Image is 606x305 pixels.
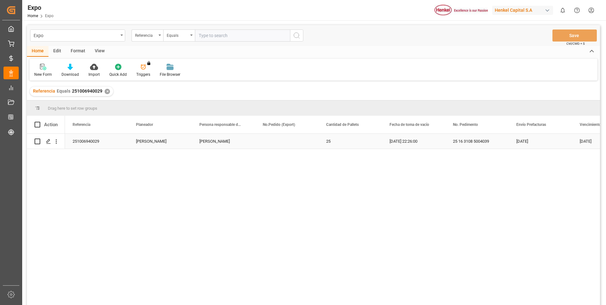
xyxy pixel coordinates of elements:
span: 251006940029 [72,88,102,94]
button: Henkel Capital S.A [492,4,556,16]
div: 25 16 3108 5004039 [445,134,509,149]
div: Format [66,46,90,57]
div: Referencia [135,31,157,38]
div: 251006940029 [65,134,128,149]
span: Ctrl/CMD + S [566,41,585,46]
div: New Form [34,72,52,77]
div: 25 [319,134,382,149]
button: search button [290,29,303,42]
span: Vencimiento [580,122,601,127]
span: Drag here to set row groups [48,106,97,111]
div: Press SPACE to select this row. [27,134,65,149]
span: Fecha de toma de vacío [390,122,429,127]
div: ✕ [105,89,110,94]
span: Persona responsable de seguimiento [199,122,242,127]
div: Expo [28,3,54,12]
button: Help Center [570,3,584,17]
span: No. Pedimento [453,122,478,127]
div: [PERSON_NAME] [192,134,255,149]
div: Edit [48,46,66,57]
button: show 0 new notifications [556,3,570,17]
button: open menu [30,29,125,42]
div: Henkel Capital S.A [492,6,553,15]
div: View [90,46,109,57]
div: Expo [34,31,118,39]
span: Cantidad de Pallets [326,122,359,127]
img: Henkel%20logo.jpg_1689854090.jpg [435,5,488,16]
span: Referencia [33,88,55,94]
span: Planeador [136,122,153,127]
div: Download [61,72,79,77]
span: Equals [57,88,70,94]
div: Action [44,122,58,127]
div: Quick Add [109,72,127,77]
span: Referencia [73,122,90,127]
input: Type to search [195,29,290,42]
div: Equals [167,31,188,38]
button: Save [552,29,597,42]
div: Import [88,72,100,77]
div: File Browser [160,72,180,77]
button: open menu [132,29,163,42]
span: No.Pedido (Export) [263,122,295,127]
div: Home [27,46,48,57]
button: open menu [163,29,195,42]
div: [DATE] 22:26:00 [382,134,445,149]
div: [PERSON_NAME] [128,134,192,149]
span: Envío Prefacturas [516,122,546,127]
div: [DATE] [509,134,572,149]
a: Home [28,14,38,18]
